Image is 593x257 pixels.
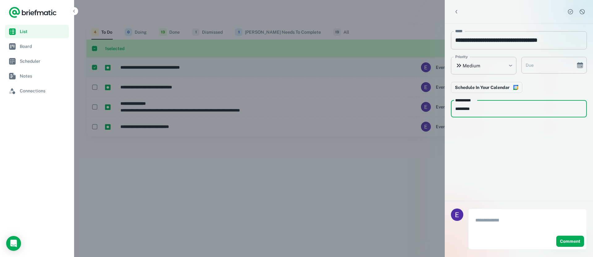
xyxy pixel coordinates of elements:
button: Complete task [566,7,575,16]
a: Connections [5,84,69,98]
a: List [5,25,69,38]
button: Connect to Google Calendar to reserve time in your schedule to complete this work [451,82,522,93]
span: Connections [20,87,66,94]
button: Dismiss task [578,7,587,16]
div: Open Intercom Messenger [6,236,21,251]
img: Evergreen Front Office [451,209,463,221]
button: Comment [556,236,584,247]
div: scrollable content [445,24,593,201]
span: Board [20,43,66,50]
a: Scheduler [5,54,69,68]
button: Back [451,6,462,17]
span: List [20,28,66,35]
a: Notes [5,69,69,83]
button: Choose date [574,59,586,71]
label: Priority [455,54,468,60]
span: Notes [20,73,66,79]
span: Scheduler [20,58,66,65]
a: Board [5,40,69,53]
a: Logo [9,6,57,19]
div: Medium [451,57,516,74]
